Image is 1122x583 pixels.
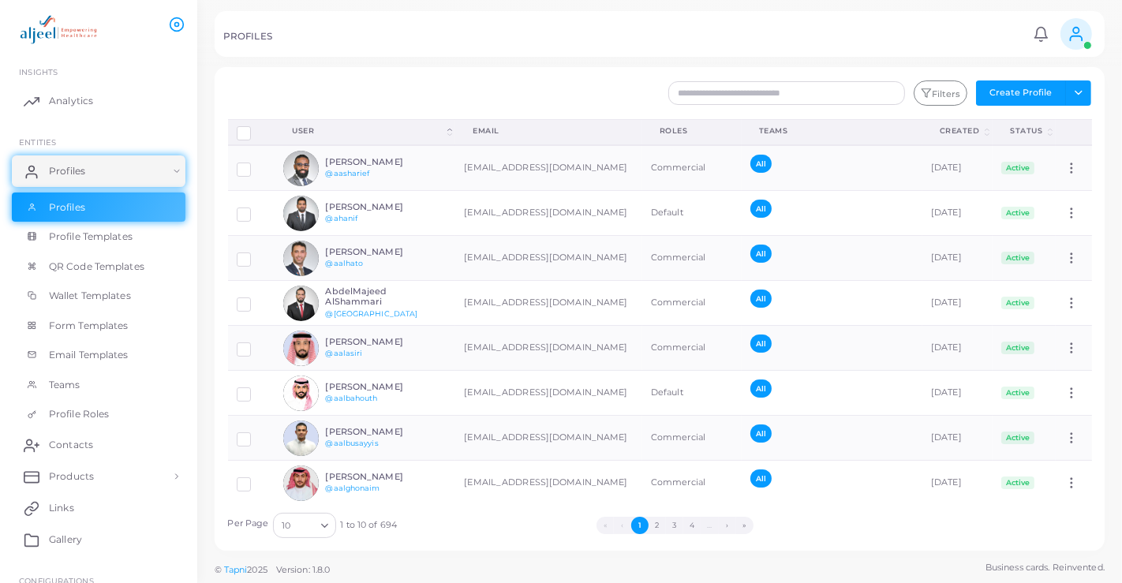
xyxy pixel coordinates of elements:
[228,119,275,145] th: Row-selection
[49,533,82,547] span: Gallery
[642,326,742,371] td: Commercial
[736,517,754,534] button: Go to last page
[49,407,109,421] span: Profile Roles
[12,524,185,555] a: Gallery
[1010,125,1045,136] div: Status
[12,429,185,461] a: Contacts
[660,125,724,136] div: Roles
[325,202,441,212] h6: [PERSON_NAME]
[649,517,666,534] button: Go to page 2
[922,326,993,371] td: [DATE]
[228,518,269,530] label: Per Page
[12,252,185,282] a: QR Code Templates
[922,281,993,326] td: [DATE]
[49,200,85,215] span: Profiles
[325,259,363,267] a: @aalhato
[922,416,993,461] td: [DATE]
[283,241,319,276] img: avatar
[49,289,131,303] span: Wallet Templates
[455,416,642,461] td: [EMAIL_ADDRESS][DOMAIN_NAME]
[223,31,272,42] h5: PROFILES
[325,247,441,257] h6: [PERSON_NAME]
[325,157,441,167] h6: [PERSON_NAME]
[49,438,93,452] span: Contacts
[283,331,319,366] img: avatar
[976,80,1066,106] button: Create Profile
[642,416,742,461] td: Commercial
[455,191,642,236] td: [EMAIL_ADDRESS][DOMAIN_NAME]
[292,517,315,534] input: Search for option
[12,192,185,222] a: Profiles
[1001,162,1034,174] span: Active
[12,461,185,492] a: Products
[247,563,267,577] span: 2025
[325,472,441,482] h6: [PERSON_NAME]
[666,517,683,534] button: Go to page 3
[455,371,642,416] td: [EMAIL_ADDRESS][DOMAIN_NAME]
[750,245,772,263] span: All
[325,309,417,318] a: @[GEOGRAPHIC_DATA]
[49,230,133,244] span: Profile Templates
[49,469,94,484] span: Products
[49,319,129,333] span: Form Templates
[49,501,74,515] span: Links
[49,94,93,108] span: Analytics
[922,145,993,191] td: [DATE]
[283,420,319,456] img: avatar
[922,191,993,236] td: [DATE]
[473,125,625,136] div: Email
[1001,252,1034,264] span: Active
[1001,207,1034,219] span: Active
[12,340,185,370] a: Email Templates
[325,382,441,392] h6: [PERSON_NAME]
[14,15,102,44] a: logo
[750,424,772,443] span: All
[12,370,185,400] a: Teams
[455,461,642,506] td: [EMAIL_ADDRESS][DOMAIN_NAME]
[397,517,952,534] ul: Pagination
[12,155,185,187] a: Profiles
[325,439,378,447] a: @aalbusayyis
[283,465,319,501] img: avatar
[325,214,357,222] a: @ahanif
[750,155,772,173] span: All
[12,222,185,252] a: Profile Templates
[631,517,649,534] button: Go to page 1
[325,286,441,307] h6: AbdelMajeed AlShammari
[12,85,185,117] a: Analytics
[12,492,185,524] a: Links
[273,513,336,538] div: Search for option
[283,196,319,231] img: avatar
[19,67,58,77] span: INSIGHTS
[1001,476,1034,489] span: Active
[1056,119,1091,145] th: Action
[19,137,56,147] span: ENTITIES
[940,125,982,136] div: Created
[340,519,397,532] span: 1 to 10 of 694
[455,236,642,281] td: [EMAIL_ADDRESS][DOMAIN_NAME]
[49,260,144,274] span: QR Code Templates
[455,326,642,371] td: [EMAIL_ADDRESS][DOMAIN_NAME]
[922,461,993,506] td: [DATE]
[283,286,319,321] img: avatar
[750,469,772,488] span: All
[750,334,772,353] span: All
[325,337,441,347] h6: [PERSON_NAME]
[642,145,742,191] td: Commercial
[1001,387,1034,399] span: Active
[12,311,185,341] a: Form Templates
[683,517,701,534] button: Go to page 4
[642,461,742,506] td: Commercial
[759,125,905,136] div: Teams
[642,281,742,326] td: Commercial
[922,236,993,281] td: [DATE]
[455,281,642,326] td: [EMAIL_ADDRESS][DOMAIN_NAME]
[1001,432,1034,444] span: Active
[914,80,967,106] button: Filters
[1001,297,1034,309] span: Active
[642,191,742,236] td: Default
[325,484,380,492] a: @aalghonaim
[283,151,319,186] img: avatar
[750,379,772,398] span: All
[49,348,129,362] span: Email Templates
